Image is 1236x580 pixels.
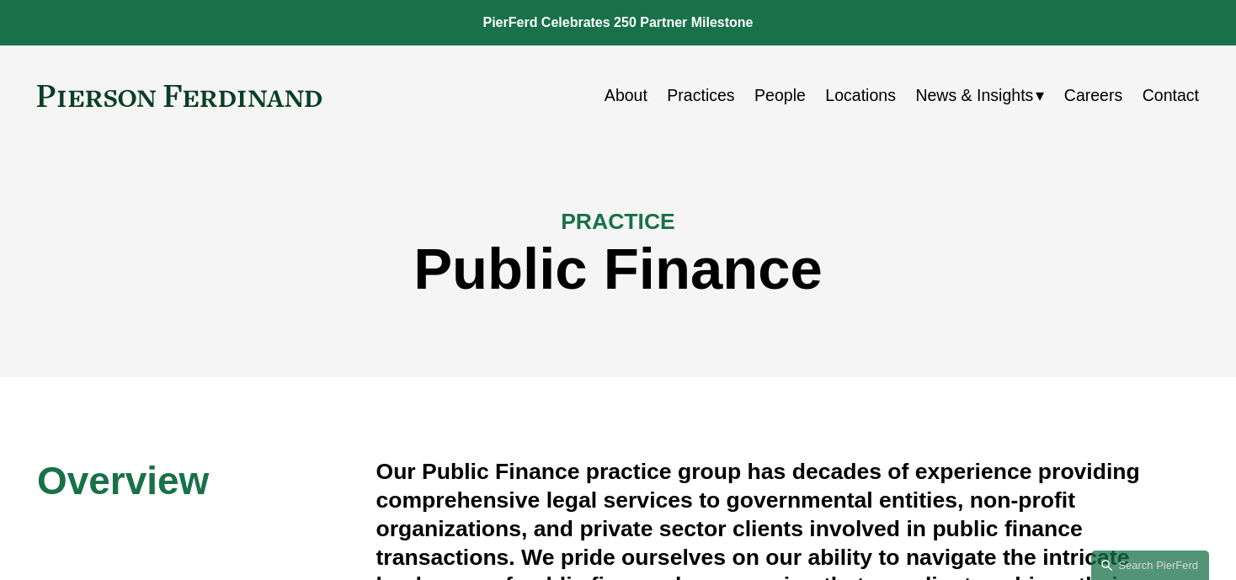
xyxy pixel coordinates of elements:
[605,79,647,112] a: About
[37,459,209,503] span: Overview
[667,79,734,112] a: Practices
[1143,79,1199,112] a: Contact
[915,81,1033,110] span: News & Insights
[37,237,1199,303] h1: Public Finance
[915,79,1044,112] a: folder dropdown
[825,79,896,112] a: Locations
[1091,551,1209,580] a: Search this site
[561,209,675,234] span: PRACTICE
[1064,79,1122,112] a: Careers
[754,79,806,112] a: People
